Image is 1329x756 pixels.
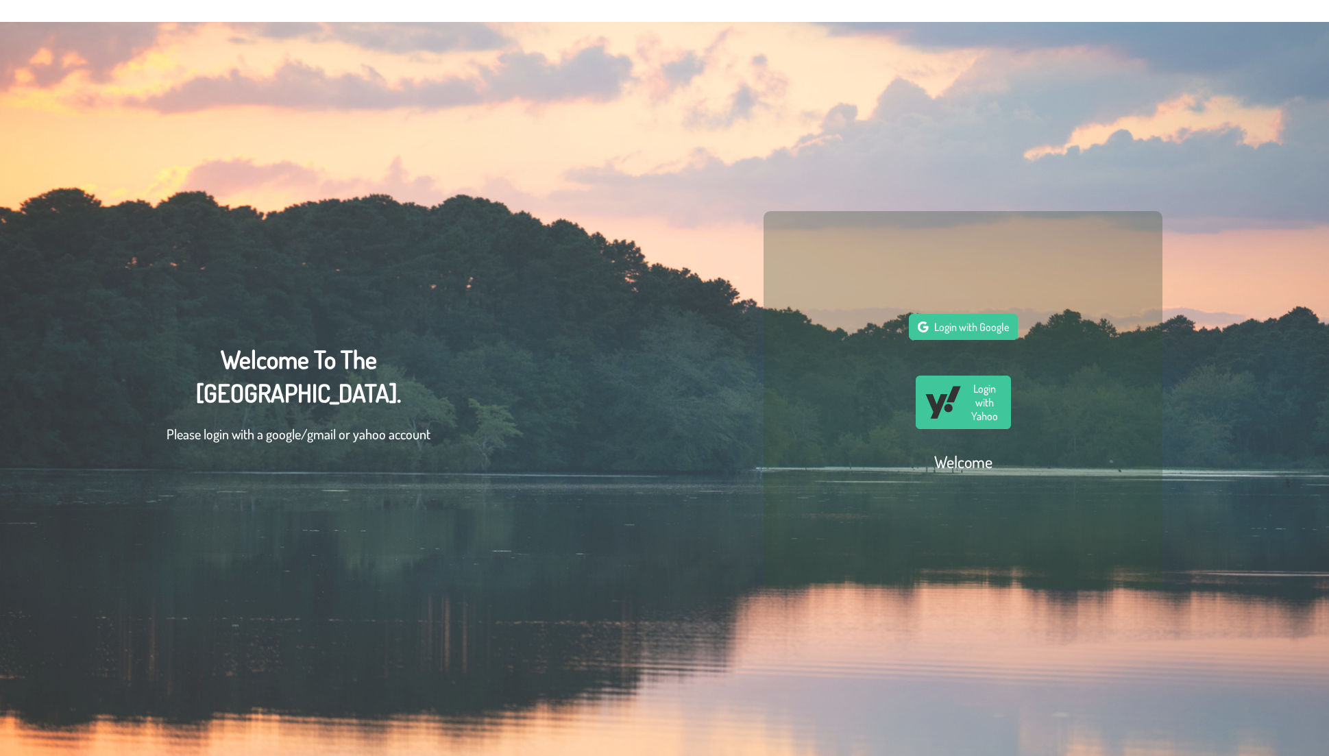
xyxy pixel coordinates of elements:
[967,382,1002,423] span: Login with Yahoo
[934,320,1009,334] span: Login with Google
[916,376,1011,429] button: Login with Yahoo
[167,343,430,458] div: Welcome To The [GEOGRAPHIC_DATA].
[167,424,430,444] p: Please login with a google/gmail or yahoo account
[934,451,992,472] h2: Welcome
[909,314,1018,340] button: Login with Google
